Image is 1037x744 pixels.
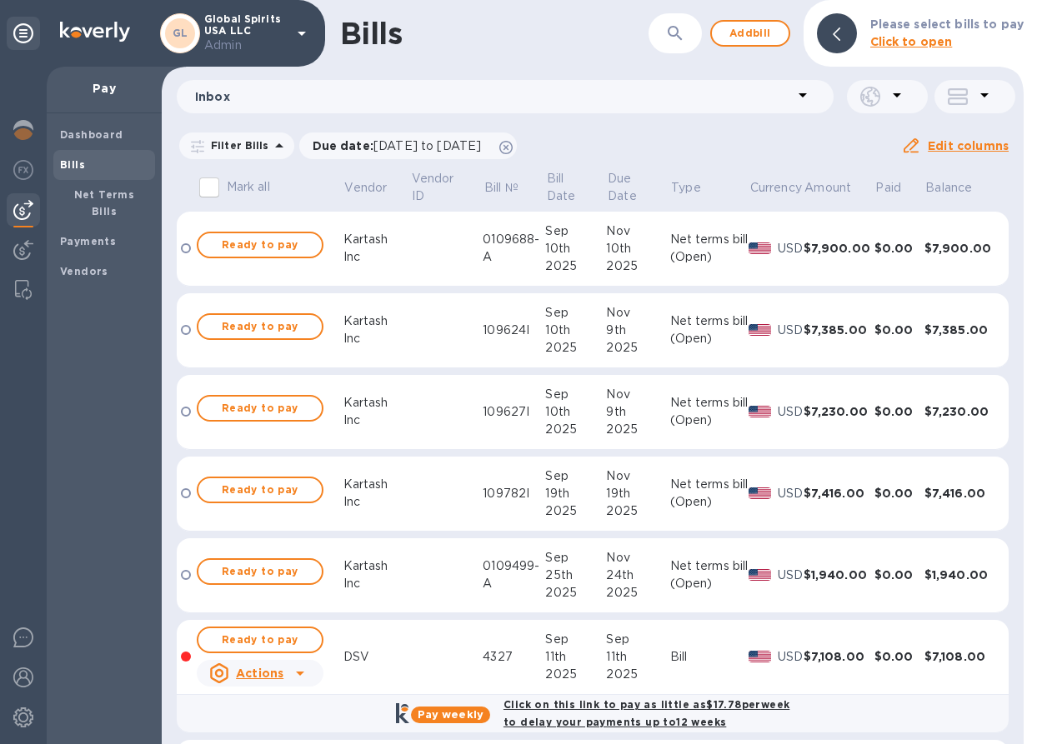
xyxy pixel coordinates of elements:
[343,412,410,429] div: Inc
[343,557,410,575] div: Kartash
[545,631,606,648] div: Sep
[606,666,669,683] div: 2025
[60,22,130,42] img: Logo
[343,330,410,347] div: Inc
[483,557,545,592] div: 0109499-A
[343,575,410,592] div: Inc
[545,421,606,438] div: 2025
[212,317,308,337] span: Ready to pay
[483,322,545,339] div: 109624I
[870,35,953,48] b: Click to open
[606,467,669,485] div: Nov
[545,549,606,567] div: Sep
[545,222,606,240] div: Sep
[227,178,270,196] p: Mark all
[412,170,482,205] span: Vendor ID
[924,485,995,502] div: $7,416.00
[204,37,288,54] p: Admin
[197,558,323,585] button: Ready to pay
[343,394,410,412] div: Kartash
[606,584,669,602] div: 2025
[750,179,802,197] p: Currency
[545,240,606,257] div: 10th
[804,648,874,665] div: $7,108.00
[924,648,995,665] div: $7,108.00
[606,648,669,666] div: 11th
[545,403,606,421] div: 10th
[671,179,723,197] span: Type
[671,179,701,197] p: Type
[545,648,606,666] div: 11th
[804,403,874,420] div: $7,230.00
[197,627,323,653] button: Ready to pay
[60,235,116,247] b: Payments
[606,386,669,403] div: Nov
[606,339,669,357] div: 2025
[197,477,323,503] button: Ready to pay
[313,137,490,154] p: Due date :
[924,403,995,420] div: $7,230.00
[197,395,323,422] button: Ready to pay
[874,648,924,665] div: $0.00
[749,487,771,499] img: USD
[925,179,994,197] span: Balance
[212,562,308,582] span: Ready to pay
[343,312,410,330] div: Kartash
[483,485,545,502] div: 109782I
[483,231,545,266] div: 0109688-A
[197,232,323,258] button: Ready to pay
[804,179,851,197] p: Amount
[212,480,308,500] span: Ready to pay
[343,231,410,248] div: Kartash
[749,406,771,417] img: USD
[418,708,483,721] b: Pay weekly
[670,476,749,511] div: (Open)
[173,27,188,39] b: GL
[60,80,148,97] p: Pay
[7,17,40,50] div: Unpin categories
[924,322,995,338] div: $7,385.00
[503,698,789,728] b: Click on this link to pay as little as $17.78 per week to delay your payments up to 12 weeks
[373,139,481,152] span: [DATE] to [DATE]
[749,324,771,336] img: USD
[670,394,749,429] div: (Open)
[299,132,518,159] div: Due date:[DATE] to [DATE]
[874,240,924,257] div: $0.00
[670,648,749,666] div: Bill
[606,549,669,567] div: Nov
[343,648,410,666] div: DSV
[547,170,605,205] span: Bill Date
[606,421,669,438] div: 2025
[875,179,923,197] span: Paid
[606,304,669,322] div: Nov
[60,128,123,141] b: Dashboard
[804,322,874,338] div: $7,385.00
[875,179,901,197] p: Paid
[606,222,669,240] div: Nov
[344,179,408,197] span: Vendor
[74,188,135,217] b: Net Terms Bills
[725,23,775,43] span: Add bill
[608,170,669,205] span: Due Date
[483,403,545,421] div: 109627I
[547,170,584,205] p: Bill Date
[606,240,669,257] div: 10th
[874,567,924,583] div: $0.00
[343,476,410,493] div: Kartash
[545,502,606,520] div: 2025
[749,242,771,254] img: USD
[343,493,410,511] div: Inc
[197,313,323,340] button: Ready to pay
[928,139,1009,152] u: Edit columns
[670,312,749,347] div: (Open)
[670,231,749,266] div: (Open)
[545,322,606,339] div: 10th
[749,651,771,662] img: USD
[804,567,874,583] div: $1,940.00
[670,557,749,592] div: (Open)
[670,557,749,575] div: Net terms bill
[344,179,387,197] p: Vendor
[924,240,995,257] div: $7,900.00
[608,170,647,205] p: Due Date
[870,17,1024,31] b: Please select bills to pay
